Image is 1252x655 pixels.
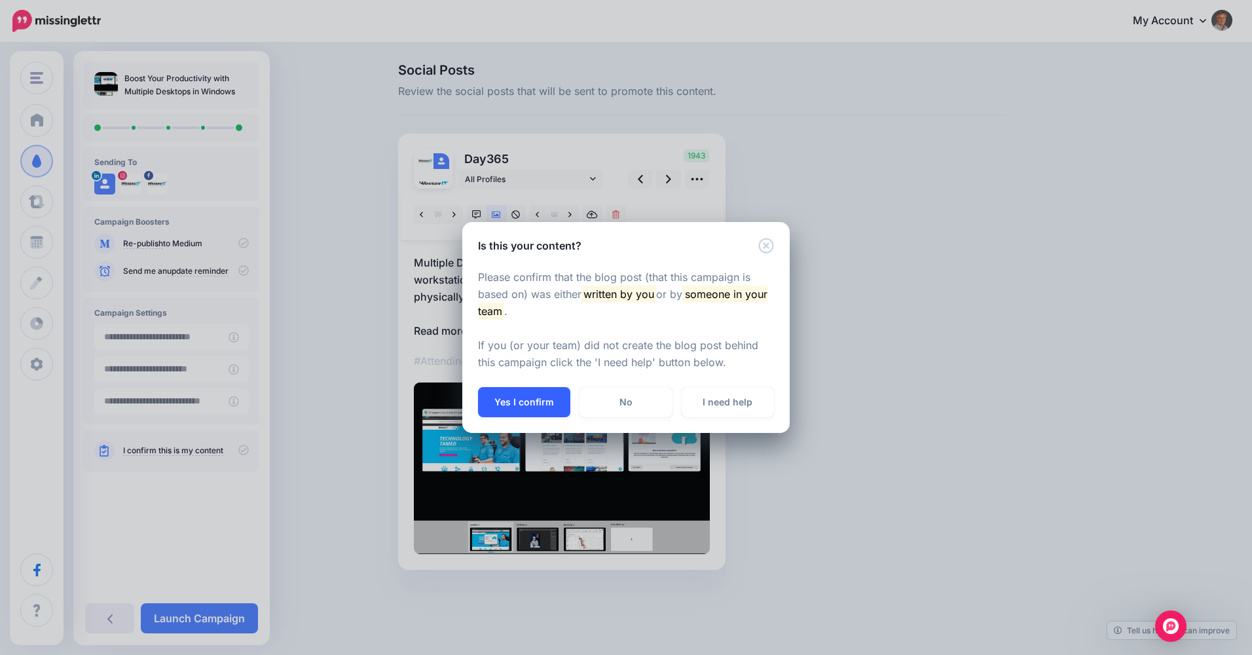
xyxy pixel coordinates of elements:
a: No [580,387,672,417]
h5: Is this your content? [478,238,581,253]
div: Open Intercom Messenger [1155,610,1187,642]
p: Please confirm that the blog post (that this campaign is based on) was either or by . If you (or ... [478,269,774,371]
mark: written by you [581,286,656,303]
button: Close [758,238,774,254]
mark: someone in your team [478,286,767,320]
button: Yes I confirm [478,387,570,417]
a: I need help [682,387,774,417]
